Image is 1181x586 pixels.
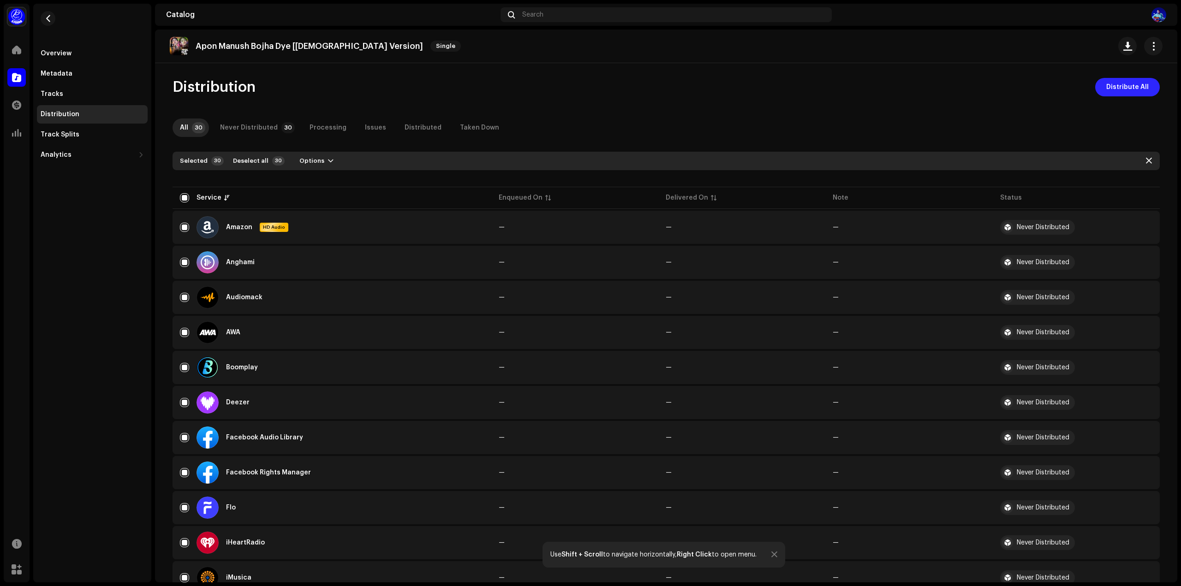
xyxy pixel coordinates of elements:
strong: Shift + Scroll [561,551,603,558]
div: Never Distributed [1017,329,1069,336]
div: Metadata [41,70,72,77]
span: — [666,224,672,231]
p-badge: 30 [281,122,295,133]
div: Never Distributed [220,118,278,137]
span: — [499,574,505,581]
p-badge: 30 [192,122,205,133]
div: Never Distributed [1017,224,1069,231]
div: Delivered On [666,193,708,202]
re-a-table-badge: — [833,364,839,371]
span: Distribution [173,78,256,96]
div: AWA [226,329,240,336]
span: — [499,259,505,266]
re-a-table-badge: — [833,434,839,441]
re-a-table-badge: — [833,399,839,406]
span: — [499,294,505,301]
div: All [180,118,188,137]
re-m-nav-item: Distribution [37,105,148,124]
span: — [666,434,672,441]
div: Facebook Audio Library [226,434,303,441]
span: — [666,364,672,371]
strong: Right Click [677,551,712,558]
div: Never Distributed [1017,364,1069,371]
div: Never Distributed [1017,294,1069,301]
span: — [499,364,505,371]
div: Selected [180,157,208,165]
div: Never Distributed [1017,469,1069,476]
div: Never Distributed [1017,434,1069,441]
re-a-table-badge: — [833,469,839,476]
div: Never Distributed [1017,399,1069,406]
div: Boomplay [226,364,258,371]
div: Amazon [226,224,252,231]
span: — [666,399,672,406]
div: Taken Down [460,118,499,137]
span: — [666,329,672,336]
re-m-nav-item: Tracks [37,85,148,103]
p-badge: 30 [272,156,285,166]
div: iMusica [226,574,251,581]
img: f7c0a472-e3fc-486d-9faf-cd02d7c1a82d [1151,7,1166,22]
div: Never Distributed [1017,574,1069,581]
span: Search [522,11,543,18]
div: Distributed [405,118,441,137]
span: — [666,259,672,266]
div: Issues [365,118,386,137]
span: HD Audio [261,224,287,231]
span: Options [299,152,324,170]
span: — [666,574,672,581]
span: — [666,504,672,511]
re-a-table-badge: — [833,224,839,231]
span: Distribute All [1106,78,1149,96]
div: Deezer [226,399,250,406]
re-a-table-badge: — [833,539,839,546]
button: Deselect all30 [227,154,288,168]
re-m-nav-item: Metadata [37,65,148,83]
div: Service [197,193,221,202]
div: Facebook Rights Manager [226,469,311,476]
span: — [666,469,672,476]
div: Tracks [41,90,63,98]
div: Track Splits [41,131,79,138]
span: — [499,399,505,406]
div: 30 [211,156,224,166]
div: Use to navigate horizontally, to open menu. [550,551,757,558]
re-m-nav-dropdown: Analytics [37,146,148,164]
re-m-nav-item: Track Splits [37,125,148,144]
re-a-table-badge: — [833,574,839,581]
div: Overview [41,50,72,57]
span: — [499,329,505,336]
div: Never Distributed [1017,504,1069,511]
p: Apon Manush Bojha Dye [[DEMOGRAPHIC_DATA] Version] [196,41,423,51]
span: — [666,294,672,301]
span: — [499,434,505,441]
div: Distribution [41,111,79,118]
div: Never Distributed [1017,259,1069,266]
re-a-table-badge: — [833,329,839,336]
span: — [499,539,505,546]
div: Flo [226,504,236,511]
img: d669522f-78e5-4eea-adb4-336bb504241b [170,37,188,55]
div: Analytics [41,151,72,159]
re-a-table-badge: — [833,294,839,301]
span: Deselect all [233,152,268,170]
span: — [499,224,505,231]
div: Never Distributed [1017,539,1069,546]
span: Single [430,41,461,52]
div: Processing [310,118,346,137]
button: Distribute All [1095,78,1160,96]
div: Catalog [166,11,497,18]
span: — [666,539,672,546]
re-a-table-badge: — [833,504,839,511]
span: — [499,469,505,476]
button: Options [292,154,341,168]
div: Anghami [226,259,255,266]
re-a-table-badge: — [833,259,839,266]
span: — [499,504,505,511]
re-m-nav-item: Overview [37,44,148,63]
div: iHeartRadio [226,539,265,546]
img: a1dd4b00-069a-4dd5-89ed-38fbdf7e908f [7,7,26,26]
div: Enqueued On [499,193,543,202]
div: Audiomack [226,294,262,301]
